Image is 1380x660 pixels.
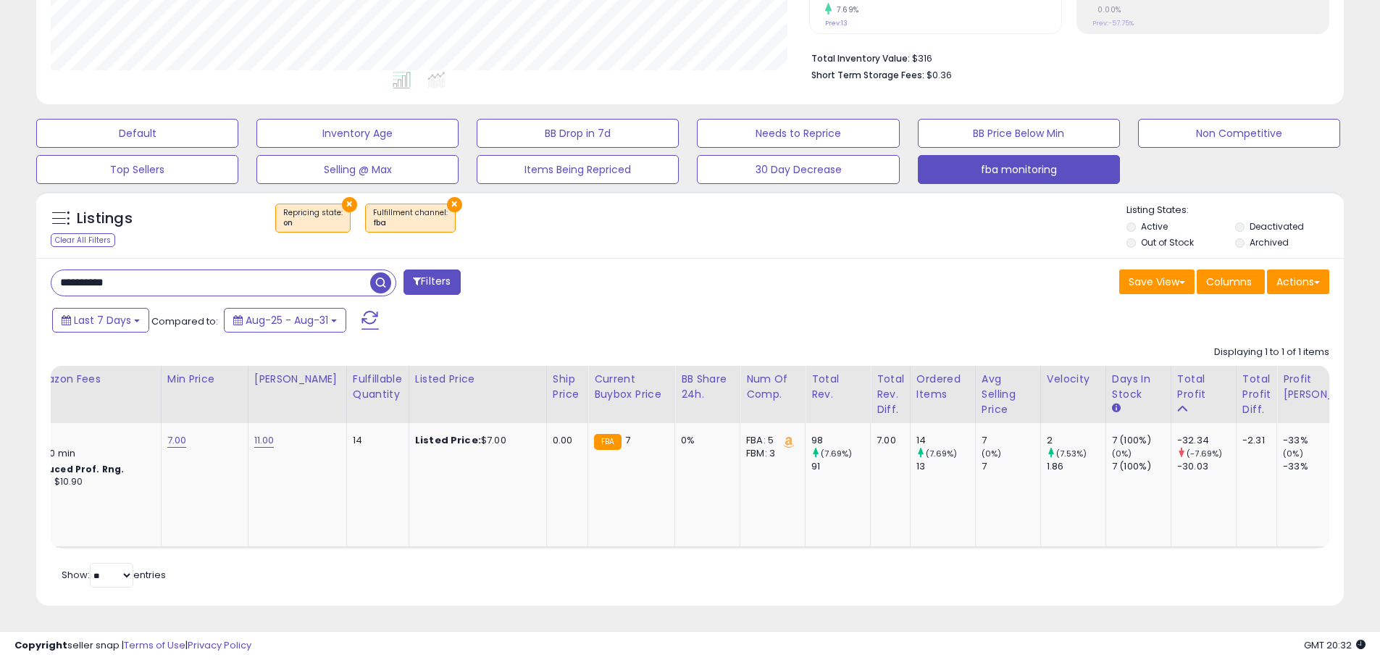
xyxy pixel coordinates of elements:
[1138,119,1340,148] button: Non Competitive
[283,218,343,228] div: on
[1283,372,1369,402] div: Profit [PERSON_NAME]
[14,639,251,653] div: seller snap | |
[403,270,460,295] button: Filters
[1283,460,1375,473] div: -33%
[811,434,870,447] div: 98
[918,155,1120,184] button: fba monitoring
[256,155,459,184] button: Selling @ Max
[1177,372,1230,402] div: Total Profit
[916,434,975,447] div: 14
[1092,4,1121,15] small: 0.00%
[353,434,398,447] div: 14
[52,308,149,333] button: Last 7 Days
[1242,372,1271,417] div: Total Profit Diff.
[916,460,975,473] div: 13
[1206,275,1252,289] span: Columns
[832,4,859,15] small: 7.69%
[224,308,346,333] button: Aug-25 - Aug-31
[1112,460,1171,473] div: 7 (100%)
[697,119,899,148] button: Needs to Reprice
[124,638,185,652] a: Terms of Use
[746,447,794,460] div: FBM: 3
[927,68,952,82] span: $0.36
[30,447,150,460] div: $0.30 min
[1304,638,1366,652] span: 2025-09-8 20:32 GMT
[1214,346,1329,359] div: Displaying 1 to 1 of 1 items
[1119,270,1195,294] button: Save View
[1250,220,1304,233] label: Deactivated
[51,233,115,247] div: Clear All Filters
[62,568,166,582] span: Show: entries
[553,434,577,447] div: 0.00
[1112,434,1171,447] div: 7 (100%)
[415,433,481,447] b: Listed Price:
[1112,372,1165,402] div: Days In Stock
[1112,448,1132,459] small: (0%)
[746,372,799,402] div: Num of Comp.
[877,434,899,447] div: 7.00
[1112,402,1121,415] small: Days In Stock.
[1047,372,1100,387] div: Velocity
[1267,270,1329,294] button: Actions
[1283,448,1303,459] small: (0%)
[167,372,242,387] div: Min Price
[916,372,969,402] div: Ordered Items
[1092,19,1134,28] small: Prev: -57.75%
[1250,236,1289,248] label: Archived
[1283,434,1375,447] div: -33%
[477,119,679,148] button: BB Drop in 7d
[353,372,403,402] div: Fulfillable Quantity
[1187,448,1222,459] small: (-7.69%)
[447,197,462,212] button: ×
[283,207,343,229] span: Repricing state :
[811,460,870,473] div: 91
[1126,204,1344,217] p: Listing States:
[30,476,150,488] div: $10 - $10.90
[553,372,582,402] div: Ship Price
[188,638,251,652] a: Privacy Policy
[1047,434,1105,447] div: 2
[14,638,67,652] strong: Copyright
[697,155,899,184] button: 30 Day Decrease
[811,69,924,81] b: Short Term Storage Fees:
[477,155,679,184] button: Items Being Repriced
[246,313,328,327] span: Aug-25 - Aug-31
[30,463,125,475] b: Reduced Prof. Rng.
[77,209,133,229] h5: Listings
[811,49,1318,66] li: $316
[625,433,630,447] span: 7
[415,434,535,447] div: $7.00
[926,448,957,459] small: (7.69%)
[36,155,238,184] button: Top Sellers
[982,434,1040,447] div: 7
[1047,460,1105,473] div: 1.86
[681,372,734,402] div: BB Share 24h.
[167,433,187,448] a: 7.00
[825,19,848,28] small: Prev: 13
[982,448,1002,459] small: (0%)
[151,314,218,328] span: Compared to:
[30,372,155,387] div: Amazon Fees
[982,372,1034,417] div: Avg Selling Price
[256,119,459,148] button: Inventory Age
[746,434,794,447] div: FBA: 5
[1141,220,1168,233] label: Active
[373,218,448,228] div: fba
[811,52,910,64] b: Total Inventory Value:
[1242,434,1266,447] div: -2.31
[36,119,238,148] button: Default
[30,434,150,447] div: 15%
[594,434,621,450] small: FBA
[74,313,131,327] span: Last 7 Days
[918,119,1120,148] button: BB Price Below Min
[811,372,864,402] div: Total Rev.
[415,372,540,387] div: Listed Price
[594,372,669,402] div: Current Buybox Price
[1177,434,1236,447] div: -32.34
[681,434,729,447] div: 0%
[1197,270,1265,294] button: Columns
[254,433,275,448] a: 11.00
[254,372,340,387] div: [PERSON_NAME]
[982,460,1040,473] div: 7
[821,448,852,459] small: (7.69%)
